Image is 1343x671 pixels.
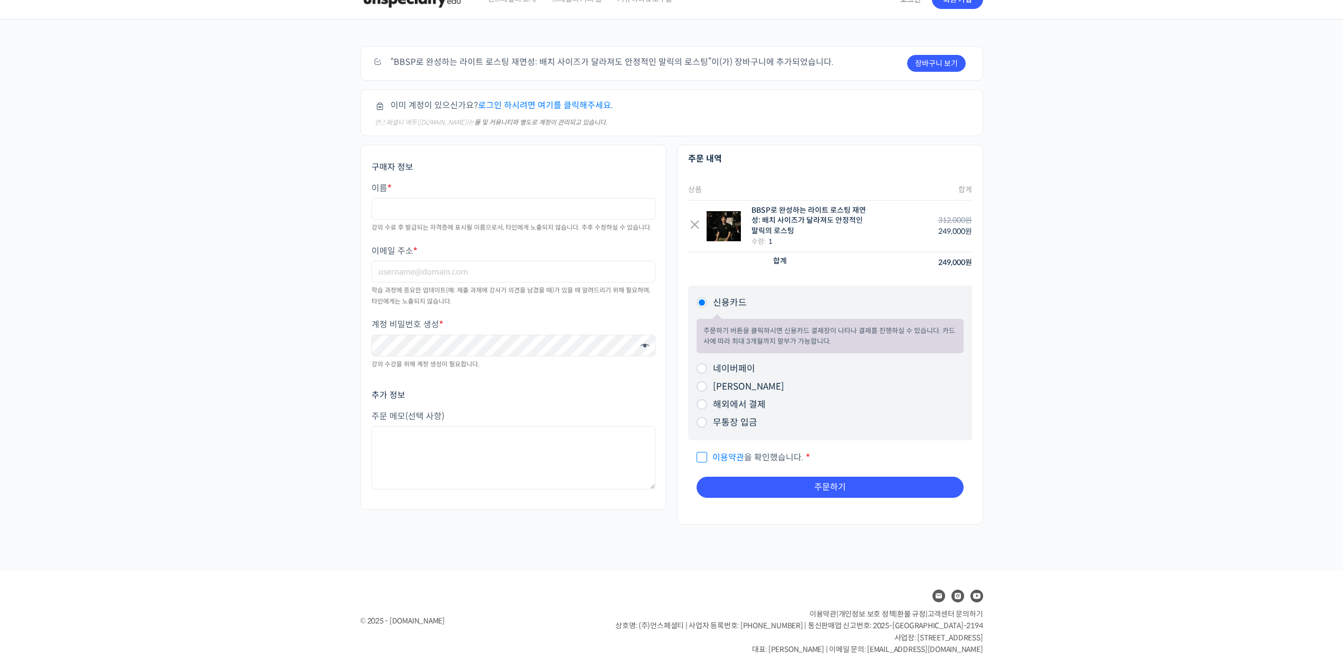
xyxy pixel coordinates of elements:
[928,609,983,619] span: 고객센터 문의하기
[413,245,417,257] abbr: 필수
[713,381,784,392] label: [PERSON_NAME]
[712,452,744,463] a: 이용약관
[136,335,203,361] a: 설정
[907,55,966,72] a: 장바구니 보기
[372,412,655,421] label: 주문 메모
[938,258,972,267] bdi: 249,000
[163,351,176,359] span: 설정
[713,399,766,410] label: 해외에서 결제
[965,258,972,267] span: 원
[703,326,957,346] p: 주문하기 버튼을 클릭하시면 신용카드 결제창이 나타나 결제를 진행하실 수 있습니다. 카드사에 따라 최대 3개월까지 할부가 가능합니다.
[688,153,972,165] h3: 주문 내역
[372,390,655,401] h3: 추가 정보
[439,319,443,330] abbr: 필수
[474,118,607,126] strong: 몰 및 커뮤니티와 별도로 계정이 관리되고 있습니다.
[839,609,896,619] a: 개인정보 보호 정책
[688,220,701,233] a: Remove this item
[97,351,109,360] span: 대화
[372,359,655,370] div: 강의 수강을 위해 계정 생성이 필요합니다.
[360,614,589,628] div: © 2025 - [DOMAIN_NAME]
[872,179,971,201] th: 합계
[3,335,70,361] a: 홈
[372,184,655,193] label: 이름
[809,609,836,619] a: 이용약관
[372,162,655,173] h3: 구매자 정보
[405,411,444,422] span: (선택 사항)
[897,609,926,619] a: 환불 규정
[372,320,655,329] label: 계정 비밀번호 생성
[688,179,873,201] th: 상품
[697,452,804,463] span: 을 확인했습니다.
[478,100,613,111] a: 로그인 하시려면 여기를 클릭해주세요.
[938,226,972,236] bdi: 249,000
[938,215,972,225] bdi: 312,000
[70,335,136,361] a: 대화
[33,351,40,359] span: 홈
[615,608,983,656] p: | | | 상호명: (주)언스페셜티 | 사업자 등록번호: [PHONE_NUMBER] | 통신판매업 신고번호: 2025-[GEOGRAPHIC_DATA]-2194 사업장: [ST...
[713,297,747,308] label: 신용카드
[768,237,773,246] strong: 1
[375,118,966,127] div: 언스페셜티 에듀([DOMAIN_NAME])는
[387,183,392,194] abbr: 필수
[688,252,873,273] th: 합계
[713,363,755,374] label: 네이버페이
[713,417,757,428] label: 무통장 입금
[806,452,810,463] abbr: 필수
[965,215,972,225] span: 원
[372,222,655,233] div: 강의 수료 후 발급되는 자격증에 표시될 이름으로서, 타인에게 노출되지 않습니다. 추후 수정하실 수 있습니다.
[360,46,983,81] div: “BBSP로 완성하는 라이트 로스팅 재연성: 배치 사이즈가 달라져도 안정적인 말릭의 로스팅”이(가) 장바구니에 추가되었습니다.
[751,236,866,247] div: 수량:
[751,205,866,237] div: BBSP로 완성하는 라이트 로스팅 재연성: 배치 사이즈가 달라져도 안정적인 말릭의 로스팅
[372,247,655,256] label: 이메일 주소
[697,477,964,498] button: 주문하기
[965,226,972,236] span: 원
[360,89,983,136] div: 이미 계정이 있으신가요?
[372,261,655,282] input: username@domain.com
[372,285,655,307] div: 학습 과정에 중요한 업데이트(예: 제출 과제에 강사가 의견을 남겼을 때)가 있을 때 알려드리기 위해 필요하며, 타인에게는 노출되지 않습니다.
